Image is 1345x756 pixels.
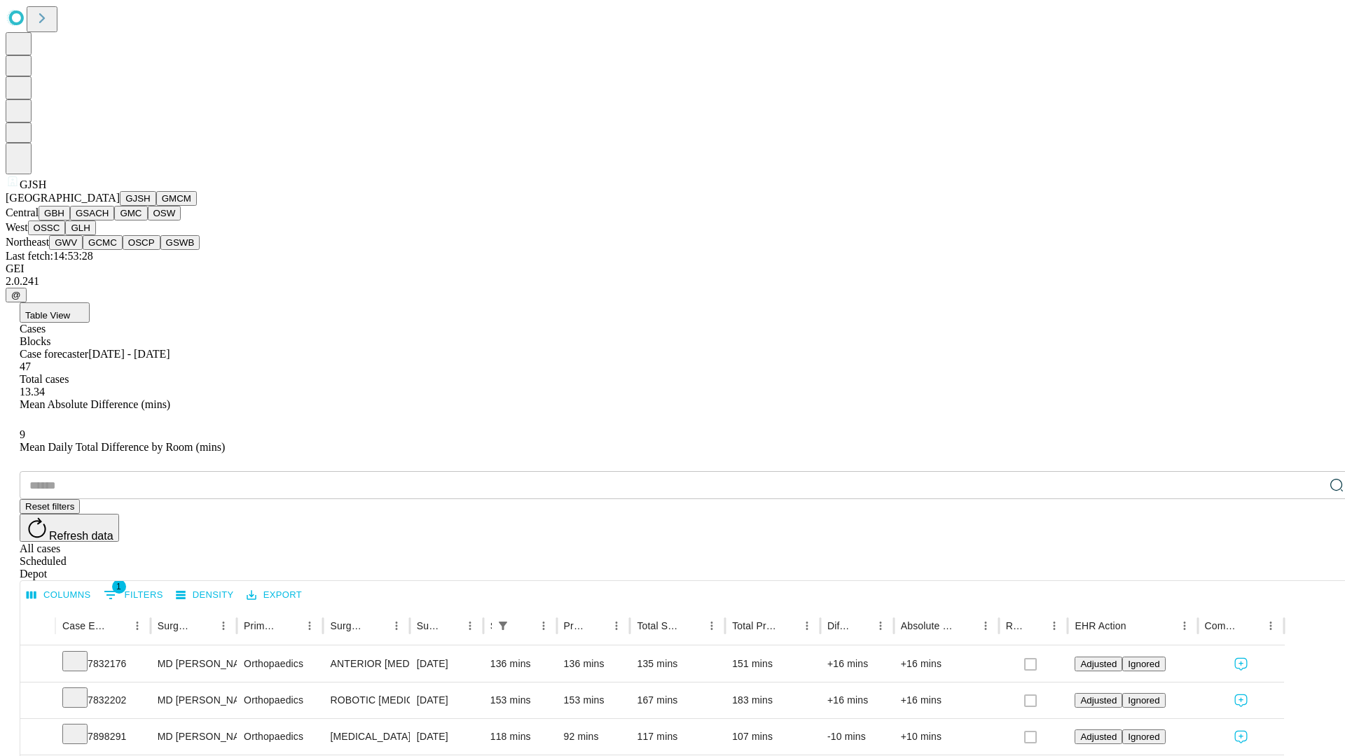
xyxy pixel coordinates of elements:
[732,719,813,755] div: 107 mins
[732,646,813,682] div: 151 mins
[976,616,995,636] button: Menu
[20,348,88,360] span: Case forecaster
[20,428,25,440] span: 9
[49,530,113,542] span: Refresh data
[62,682,144,718] div: 7832202
[6,275,1339,288] div: 2.0.241
[778,616,797,636] button: Sort
[587,616,607,636] button: Sort
[417,719,476,755] div: [DATE]
[564,719,623,755] div: 92 mins
[62,620,106,631] div: Case Epic Id
[160,235,200,250] button: GSWB
[637,719,718,755] div: 117 mins
[1128,695,1159,706] span: Ignored
[20,398,170,410] span: Mean Absolute Difference (mins)
[300,616,319,636] button: Menu
[732,682,813,718] div: 183 mins
[62,646,144,682] div: 7832176
[158,620,193,631] div: Surgeon Name
[797,616,817,636] button: Menu
[637,620,681,631] div: Total Scheduled Duration
[490,646,550,682] div: 136 mins
[25,501,74,512] span: Reset filters
[490,719,550,755] div: 118 mins
[417,620,439,631] div: Surgery Date
[172,584,237,606] button: Density
[493,616,513,636] button: Show filters
[851,616,871,636] button: Sort
[6,192,120,204] span: [GEOGRAPHIC_DATA]
[1080,731,1117,742] span: Adjusted
[901,682,992,718] div: +16 mins
[1006,620,1024,631] div: Resolved in EHR
[490,620,492,631] div: Scheduled In Room Duration
[827,719,887,755] div: -10 mins
[490,682,550,718] div: 153 mins
[1128,616,1147,636] button: Sort
[39,206,70,220] button: GBH
[120,191,156,206] button: GJSH
[564,682,623,718] div: 153 mins
[901,646,992,682] div: +16 mins
[1122,657,1165,671] button: Ignored
[123,235,160,250] button: OSCP
[901,620,955,631] div: Absolute Difference
[158,646,230,682] div: MD [PERSON_NAME] [PERSON_NAME]
[158,719,230,755] div: MD [PERSON_NAME] [PERSON_NAME]
[62,719,144,755] div: 7898291
[534,616,553,636] button: Menu
[243,584,305,606] button: Export
[637,682,718,718] div: 167 mins
[6,206,39,218] span: Central
[114,206,147,220] button: GMC
[956,616,976,636] button: Sort
[27,652,48,677] button: Expand
[827,620,850,631] div: Difference
[6,288,27,302] button: @
[682,616,702,636] button: Sort
[244,646,316,682] div: Orthopaedics
[564,646,623,682] div: 136 mins
[732,620,776,631] div: Total Predicted Duration
[1075,729,1122,744] button: Adjusted
[1080,695,1117,706] span: Adjusted
[330,719,402,755] div: [MEDICAL_DATA] MEDIAL AND LATERAL MENISCECTOMY
[702,616,722,636] button: Menu
[214,616,233,636] button: Menu
[1044,616,1064,636] button: Menu
[20,514,119,542] button: Refresh data
[330,620,365,631] div: Surgery Name
[1122,729,1165,744] button: Ignored
[20,373,69,385] span: Total cases
[11,290,21,300] span: @
[27,689,48,713] button: Expand
[194,616,214,636] button: Sort
[100,584,167,606] button: Show filters
[20,360,31,372] span: 47
[148,206,181,220] button: OSW
[1128,659,1159,669] span: Ignored
[6,250,93,262] span: Last fetch: 14:53:28
[367,616,387,636] button: Sort
[65,220,95,235] button: GLH
[1122,693,1165,708] button: Ignored
[20,178,46,190] span: GJSH
[1075,657,1122,671] button: Adjusted
[417,682,476,718] div: [DATE]
[83,235,123,250] button: GCMC
[1175,616,1194,636] button: Menu
[6,262,1339,275] div: GEI
[28,220,66,235] button: OSSC
[493,616,513,636] div: 1 active filter
[20,441,225,453] span: Mean Daily Total Difference by Room (mins)
[6,236,49,248] span: Northeast
[158,682,230,718] div: MD [PERSON_NAME] [PERSON_NAME]
[244,719,316,755] div: Orthopaedics
[387,616,406,636] button: Menu
[1241,616,1261,636] button: Sort
[637,646,718,682] div: 135 mins
[564,620,586,631] div: Predicted In Room Duration
[1025,616,1044,636] button: Sort
[23,584,95,606] button: Select columns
